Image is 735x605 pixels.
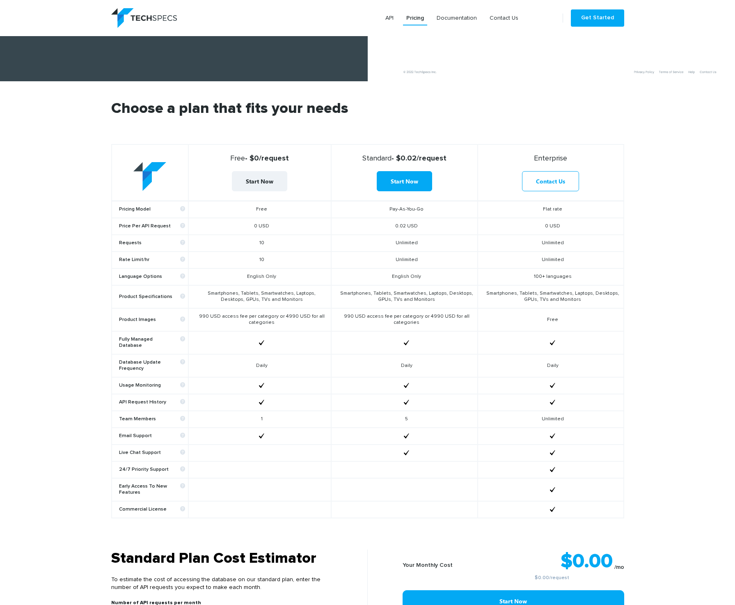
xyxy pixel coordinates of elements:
td: Unlimited [331,252,478,268]
td: Daily [478,354,623,377]
td: 5 [331,411,478,428]
td: Daily [331,354,478,377]
b: Database Update Frequency [119,360,185,372]
a: Start Now [232,171,287,191]
b: Commercial License [119,506,185,513]
td: Unlimited [478,411,623,428]
span: Free [230,155,245,162]
td: 10 [188,252,331,268]
td: 990 USD access fee per category or 4990 USD for all categories [188,308,331,331]
a: Pricing [403,11,427,25]
b: Your Monthly Cost [403,562,453,568]
span: Standard [362,155,392,162]
b: Team Members [119,416,185,422]
td: Free [478,308,623,331]
td: 0 USD [478,218,623,235]
strong: - $0.02/request [335,154,474,163]
strong: - $0/request [192,154,327,163]
small: /request [480,575,624,580]
a: Documentation [433,11,480,25]
td: English Only [188,268,331,285]
h3: Standard Plan Cost Estimator [111,550,332,568]
b: API Request History [119,399,185,406]
a: Start Now [377,171,432,191]
b: Requests [119,240,185,246]
td: Smartphones, Tablets, Smartwatches, Laptops, Desktops, GPUs, TVs and Monitors [331,285,478,308]
td: Unlimited [478,252,623,268]
b: Rate Limit/hr [119,257,185,263]
td: 100+ languages [478,268,623,285]
td: Smartphones, Tablets, Smartwatches, Laptops, Desktops, GPUs, TVs and Monitors [188,285,331,308]
b: Price Per API Request [119,223,185,229]
td: Daily [188,354,331,377]
td: 1 [188,411,331,428]
td: Pay-As-You-Go [331,201,478,218]
td: Free [188,201,331,218]
p: To estimate the cost of accessing the database on our standard plan, enter the number of API requ... [111,568,332,600]
td: 10 [188,235,331,252]
td: Unlimited [478,235,623,252]
sub: /mo [614,564,624,570]
td: Flat rate [478,201,623,218]
a: Contact Us [486,11,522,25]
img: table-logo.png [133,162,166,191]
img: logo [111,8,177,28]
a: API [382,11,397,25]
b: Live Chat Support [119,450,185,456]
b: Language Options [119,274,185,280]
td: 990 USD access fee per category or 4990 USD for all categories [331,308,478,331]
span: Enterprise [534,155,567,162]
b: Product Images [119,317,185,323]
a: Get Started [571,9,624,27]
b: Usage Monitoring [119,383,185,389]
b: Product Specifications [119,294,185,300]
b: Pricing Model [119,206,185,213]
b: Fully Managed Database [119,337,185,349]
strong: $0.00 [561,552,613,571]
td: English Only [331,268,478,285]
td: 0.02 USD [331,218,478,235]
b: Email Support [119,433,185,439]
td: 0 USD [188,218,331,235]
td: Unlimited [331,235,478,252]
td: Smartphones, Tablets, Smartwatches, Laptops, Desktops, GPUs, TVs and Monitors [478,285,623,308]
a: Contact Us [522,171,579,191]
h2: Choose a plan that fits your needs [111,101,624,144]
a: $0.00 [535,575,549,580]
b: Early Access To New Features [119,484,185,496]
b: 24/7 Priority Support [119,467,185,473]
